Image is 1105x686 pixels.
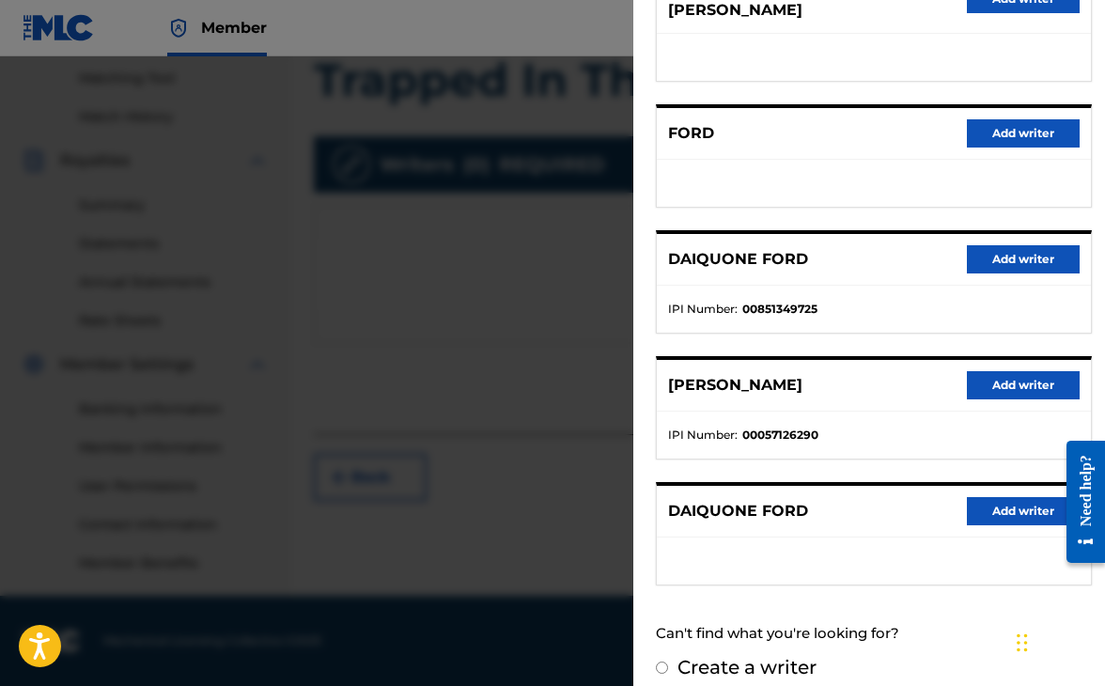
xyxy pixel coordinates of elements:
button: Add writer [967,119,1080,148]
button: Add writer [967,371,1080,399]
iframe: Chat Widget [1011,596,1105,686]
div: Can't find what you're looking for? [656,614,1092,654]
button: Add writer [967,497,1080,525]
iframe: Resource Center [1052,425,1105,580]
span: IPI Number : [668,427,738,444]
p: DAIQUONE FORD [668,248,808,271]
button: Add writer [967,245,1080,273]
span: Member [201,17,267,39]
div: Drag [1017,615,1028,671]
span: IPI Number : [668,301,738,318]
p: FORD [668,122,714,145]
label: Create a writer [677,656,817,678]
p: DAIQUONE FORD [668,500,808,522]
img: Top Rightsholder [167,17,190,39]
p: [PERSON_NAME] [668,374,802,397]
strong: 00851349725 [742,301,817,318]
strong: 00057126290 [742,427,818,444]
img: MLC Logo [23,14,95,41]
